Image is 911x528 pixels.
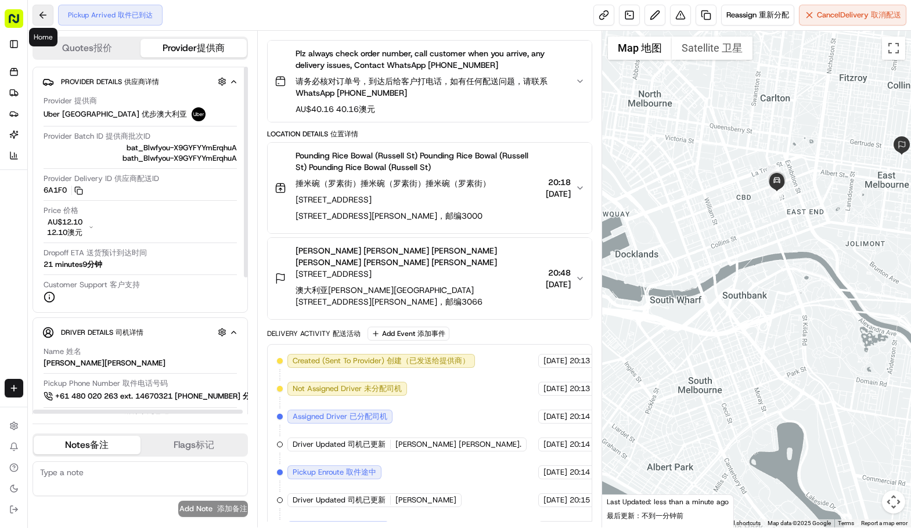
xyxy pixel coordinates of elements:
[364,384,402,393] span: 未分配司机
[607,511,683,520] span: 最后更新：不到一分钟前
[268,143,591,233] button: Pounding Rice Bowal (Russell St) Pounding Rice Bowal (Russell St) Pounding Rice Bowal (Russell St...
[44,185,83,196] button: 6A1F0
[61,77,159,86] span: Provider Details
[770,187,783,200] div: 7
[641,42,662,54] span: 地图
[293,495,386,505] span: Driver Updated
[82,287,141,296] a: Powered byPylon
[882,37,905,60] button: Toggle fullscreen view
[82,259,102,269] span: 9分钟
[799,5,906,26] button: CancelDelivery 取消配送
[543,467,567,478] span: [DATE]
[114,173,159,183] span: 供应商配送ID
[105,358,165,368] span: [PERSON_NAME]
[543,495,567,505] span: [DATE]
[87,248,147,258] span: 送货预计到达时间
[90,439,109,451] span: 备注
[293,384,402,394] span: Not Assigned Driver
[543,384,567,394] span: [DATE]
[368,327,449,341] button: Add Event 添加事件
[197,114,211,128] button: Start new chat
[268,238,591,319] button: [PERSON_NAME] [PERSON_NAME] [PERSON_NAME] [PERSON_NAME] [PERSON_NAME] [PERSON_NAME][STREET_ADDRES...
[29,28,57,46] div: Home
[93,255,191,276] a: 💻API Documentation
[197,42,225,54] span: 提供商
[871,10,901,20] span: 取消配送
[23,212,33,221] img: 1736555255976-a54dd68f-1ca7-489b-9aae-adbdc363a1c4
[296,178,491,189] span: 捶米碗（罗素街）捶米碗（罗素街）捶米碗（罗素街）
[98,261,107,270] div: 💻
[44,205,78,216] span: Price
[350,411,387,421] span: 已分配司机
[44,96,97,106] span: Provider
[63,205,78,215] span: 价格
[74,96,97,106] span: 提供商
[817,10,901,20] span: Cancel Delivery
[103,211,125,220] span: 8月7日
[34,436,141,454] button: Notes
[296,211,482,221] span: [STREET_ADDRESS][PERSON_NAME]，邮编3000
[44,390,316,403] a: +61 480 020 263 ext. 14670321 [PHONE_NUMBER] 分机 14670321
[570,384,676,394] span: 20:13 CST
[296,76,548,98] span: 请务必核对订单号，到达后给客户打电话，如有任何配送问题，请联系WhatsApp [PHONE_NUMBER]
[44,143,237,164] span: bat_Blwfyou-X9GYFYYmErqhuA
[110,259,186,271] span: API Documentation
[546,279,571,290] span: [DATE]
[293,467,376,478] span: Pickup Enroute
[395,495,456,505] span: [PERSON_NAME]
[44,173,159,184] span: Provider Delivery ID
[55,391,297,402] span: +61 480 020 263 ext. 14670321
[44,346,81,357] span: Name
[268,41,591,122] button: Plz always check order number, call customer when you arrive, any delivery issues, Contact WhatsA...
[124,77,159,86] span: 供应商详情
[348,495,386,505] span: 司机已更新
[30,75,192,87] input: Clear
[44,131,150,142] span: Provider Batch ID
[570,467,676,478] span: 20:14 CST
[66,346,81,356] span: 姓名
[387,356,470,366] span: 创建（已发送给提供商）
[759,10,789,20] span: 重新分配
[93,42,112,54] span: 报价
[546,267,571,279] span: 20:48
[296,285,482,307] span: 澳大利亚[PERSON_NAME][GEOGRAPHIC_DATA][STREET_ADDRESS][PERSON_NAME]，邮编3066
[336,104,375,114] span: 40.16澳元
[296,103,566,115] span: AU$40.16
[293,356,470,366] span: Created (Sent To Provider)
[570,495,676,505] span: 20:15 CST
[546,176,571,188] span: 20:18
[180,149,211,162] button: See all
[296,268,541,312] span: [STREET_ADDRESS]
[330,129,358,139] span: 位置详情
[861,520,908,526] a: Report a map error
[142,109,187,119] span: 优步澳大利亚
[882,490,905,513] button: Map camera controls
[141,39,247,57] button: Provider
[12,111,33,132] img: 1736555255976-a54dd68f-1ca7-489b-9aae-adbdc363a1c4
[726,10,789,20] span: Reassign
[52,122,160,132] div: We're available if you need us!
[12,200,30,219] img: Asif Zaman Khan
[123,378,168,388] span: 取件电话号码
[12,151,74,160] div: Past conversations
[36,211,94,220] span: [PERSON_NAME]
[192,107,206,121] img: uber-new-logo.jpeg
[293,439,386,450] span: Driver Updated
[296,48,566,103] span: Plz always check order number, call customer when you arrive, any delivery issues, Contact WhatsA...
[546,188,571,200] span: [DATE]
[267,129,592,139] div: Location Details
[44,259,102,270] div: 21 minutes
[44,280,140,290] span: Customer Support
[543,411,567,422] span: [DATE]
[34,39,141,57] button: Quotes
[608,37,672,60] button: Show street map
[196,439,214,451] span: 标记
[602,494,734,527] div: Last Updated: less than a minute ago
[47,217,82,237] span: AU$12.10
[12,261,21,270] div: 📗
[570,356,676,366] span: 20:13 CST
[116,288,141,296] span: Pylon
[45,180,72,189] span: 8月15日
[42,72,238,91] button: Provider Details 供应商详情
[24,111,45,132] img: 4281594248423_2fcf9dad9f2a874258b8_72.png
